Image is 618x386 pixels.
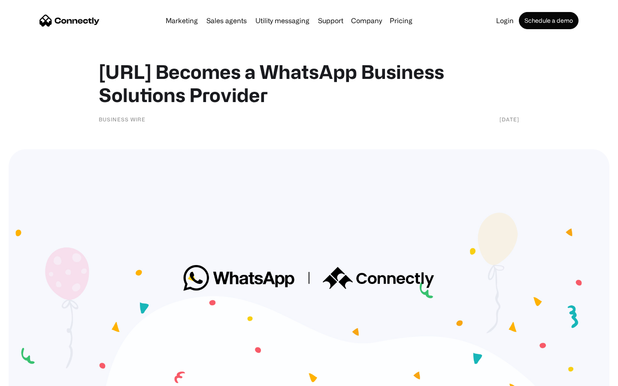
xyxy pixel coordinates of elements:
div: Company [351,15,382,27]
ul: Language list [17,371,51,383]
div: Business Wire [99,115,145,124]
a: Utility messaging [252,17,313,24]
a: Sales agents [203,17,250,24]
a: Login [493,17,517,24]
a: Marketing [162,17,201,24]
aside: Language selected: English [9,371,51,383]
h1: [URL] Becomes a WhatsApp Business Solutions Provider [99,60,519,106]
div: [DATE] [500,115,519,124]
a: Support [315,17,347,24]
a: Pricing [386,17,416,24]
a: Schedule a demo [519,12,579,29]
